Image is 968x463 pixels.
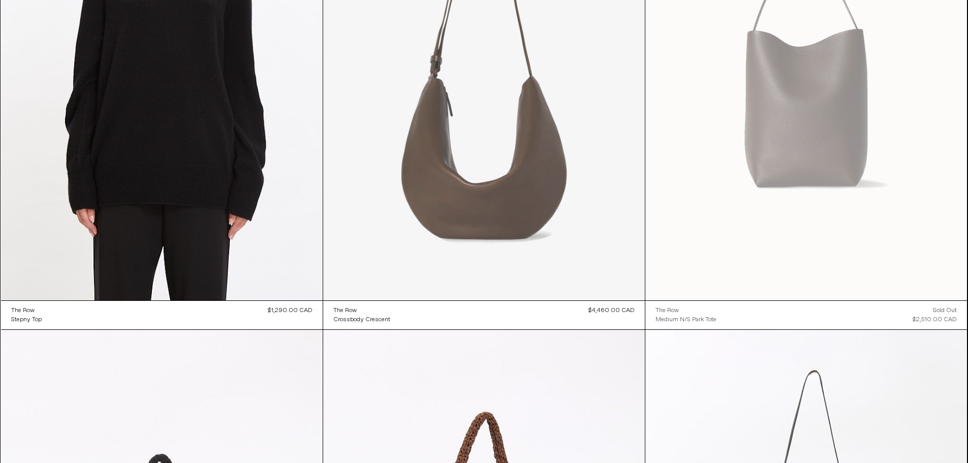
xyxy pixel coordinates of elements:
[655,306,679,315] div: The Row
[333,306,390,315] a: The Row
[588,306,635,315] div: $4,460.00 CAD
[11,306,42,315] a: The Row
[333,306,357,315] div: The Row
[913,315,957,324] div: $2,510.00 CAD
[655,306,716,315] a: The Row
[11,315,42,324] a: Stepny Top
[268,306,313,315] div: $1,290.00 CAD
[933,306,957,315] div: Sold out
[11,306,35,315] div: The Row
[655,315,716,324] a: Medium N/S Park Tote
[333,315,390,324] a: Crossbody Crescent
